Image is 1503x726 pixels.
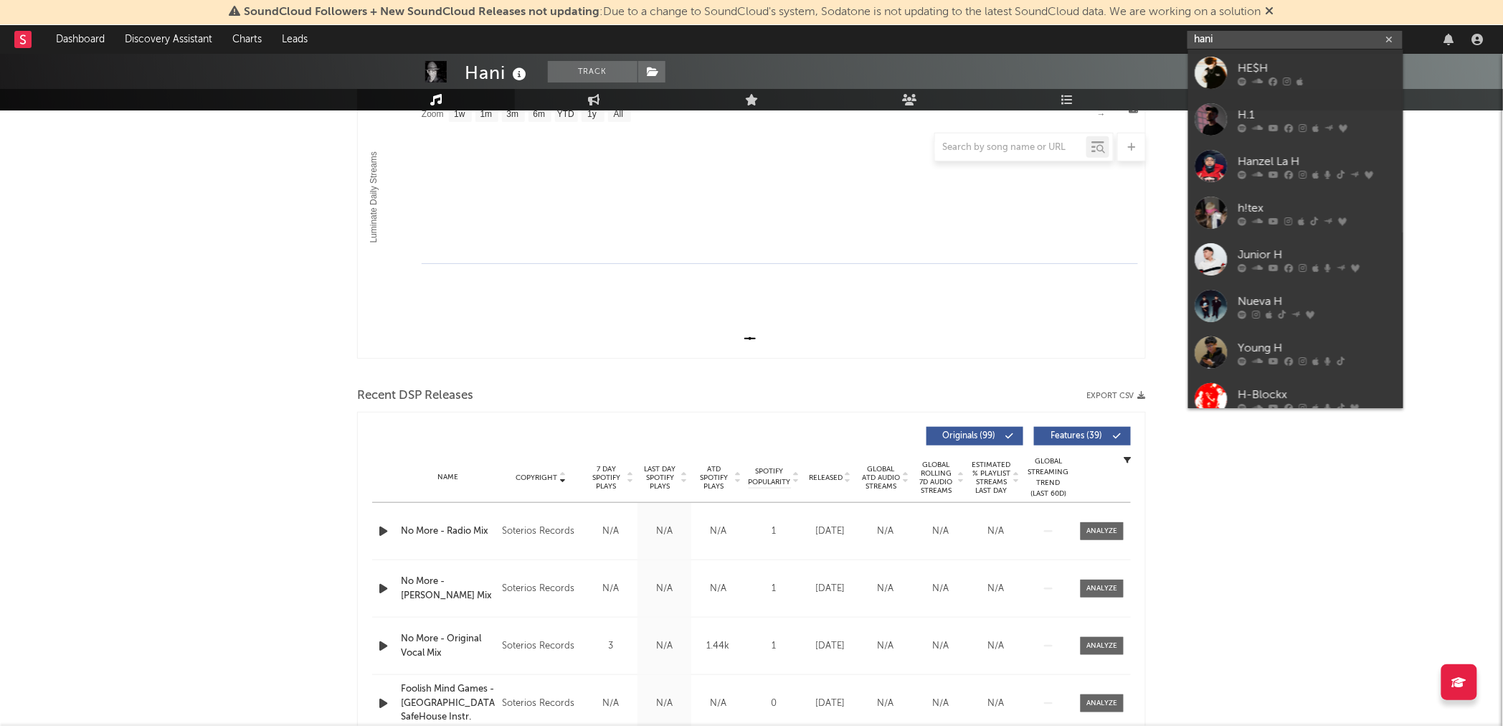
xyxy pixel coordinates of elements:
a: h!tex [1188,189,1403,236]
span: Originals ( 99 ) [936,432,1002,440]
span: Dismiss [1266,6,1274,18]
a: No More - Original Vocal Mix [401,632,495,660]
span: Global Rolling 7D Audio Streams [916,461,956,495]
svg: Luminate Daily Consumption [358,71,1145,358]
a: Charts [222,25,272,54]
div: 0 [749,697,799,711]
div: 1 [749,524,799,539]
div: N/A [861,582,909,596]
div: 1 [749,639,799,654]
text: Zoom [422,110,444,120]
a: H-Blockx [1188,376,1403,423]
span: SoundCloud Followers + New SoundCloud Releases not updating [245,6,600,18]
div: N/A [861,697,909,711]
a: Foolish Mind Games - [GEOGRAPHIC_DATA] SafeHouse Instr. [401,682,495,725]
span: Features ( 39 ) [1043,432,1109,440]
div: [DATE] [806,639,854,654]
a: No More - [PERSON_NAME] Mix [401,575,495,603]
div: [DATE] [806,524,854,539]
button: Track [548,61,637,82]
div: Global Streaming Trend (Last 60D) [1027,456,1070,499]
div: N/A [916,639,964,654]
span: Copyright [516,473,557,482]
text: YTD [557,110,574,120]
a: Discovery Assistant [115,25,222,54]
span: Global ATD Audio Streams [861,465,901,491]
button: Originals(99) [926,427,1023,445]
span: : Due to a change to SoundCloud's system, Sodatone is not updating to the latest SoundCloud data.... [245,6,1261,18]
button: Export CSV [1086,392,1146,400]
span: Recent DSP Releases [357,387,473,405]
div: N/A [641,524,688,539]
div: N/A [587,697,634,711]
a: Dashboard [46,25,115,54]
div: N/A [861,639,909,654]
span: Estimated % Playlist Streams Last Day [972,461,1011,495]
div: N/A [972,582,1020,596]
a: Nueva H [1188,283,1403,329]
span: Released [809,473,843,482]
span: Spotify Popularity [749,466,791,488]
div: 1.44k [695,639,741,654]
a: Junior H [1188,236,1403,283]
input: Search by song name or URL [935,142,1086,154]
a: Leads [272,25,318,54]
text: 1w [454,110,465,120]
div: Name [401,472,495,483]
div: N/A [861,524,909,539]
div: Nueva H [1238,293,1396,310]
text: Luminate Daily Streams [369,151,379,242]
text: All [614,110,623,120]
div: Soterios Records [502,580,580,598]
span: Last Day Spotify Plays [641,465,679,491]
div: N/A [916,582,964,596]
div: Hani [465,61,530,85]
div: [DATE] [806,582,854,596]
div: N/A [695,524,741,539]
div: Young H [1238,339,1396,357]
div: 1 [749,582,799,596]
div: N/A [641,582,688,596]
text: → [1097,109,1106,119]
a: H.1 [1188,96,1403,143]
text: 1m [480,110,493,120]
div: N/A [916,524,964,539]
div: N/A [695,697,741,711]
div: Soterios Records [502,523,580,540]
div: h!tex [1238,199,1396,217]
div: N/A [916,697,964,711]
a: HE$H [1188,49,1403,96]
div: N/A [641,697,688,711]
div: Hanzel La H [1238,153,1396,170]
div: H.1 [1238,106,1396,123]
a: No More - Radio Mix [401,524,495,539]
input: Search for artists [1187,31,1403,49]
div: N/A [641,639,688,654]
div: N/A [587,582,634,596]
div: 3 [587,639,634,654]
button: Features(39) [1034,427,1131,445]
div: H-Blockx [1238,386,1396,403]
div: HE$H [1238,60,1396,77]
a: Hanzel La H [1188,143,1403,189]
div: [DATE] [806,697,854,711]
div: Junior H [1238,246,1396,263]
text: 3m [507,110,519,120]
div: Soterios Records [502,695,580,712]
text: 1y [587,110,597,120]
div: N/A [587,524,634,539]
div: N/A [695,582,741,596]
a: Young H [1188,329,1403,376]
div: N/A [972,524,1020,539]
div: N/A [972,697,1020,711]
text: 6m [534,110,546,120]
div: N/A [972,639,1020,654]
div: Soterios Records [502,638,580,655]
span: 7 Day Spotify Plays [587,465,625,491]
span: ATD Spotify Plays [695,465,733,491]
